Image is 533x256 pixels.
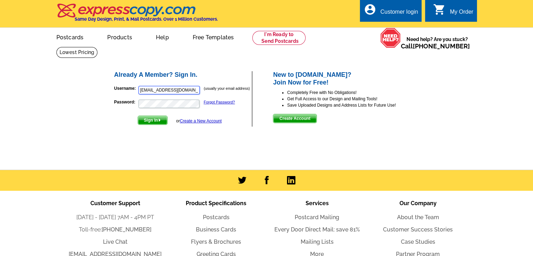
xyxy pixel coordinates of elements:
iframe: LiveChat chat widget [435,234,533,256]
h2: New to [DOMAIN_NAME]? Join Now for Free! [273,71,420,86]
a: Live Chat [103,238,128,245]
span: Product Specifications [186,200,246,207]
li: Save Uploaded Designs and Address Lists for Future Use! [287,102,420,108]
a: Free Templates [182,28,245,45]
a: account_circle Customer login [363,8,418,16]
span: Services [306,200,329,207]
li: Get Full Access to our Design and Mailing Tools! [287,96,420,102]
a: Products [96,28,143,45]
h2: Already A Member? Sign In. [114,71,252,79]
i: shopping_cart [433,3,446,16]
a: Same Day Design, Print, & Mail Postcards. Over 1 Million Customers. [56,8,218,22]
a: [PHONE_NUMBER] [102,226,151,233]
i: account_circle [363,3,376,16]
a: Customer Success Stories [383,226,453,233]
a: Forgot Password? [204,100,235,104]
span: Need help? Are you stuck? [401,36,473,50]
span: Customer Support [90,200,140,207]
a: Help [145,28,180,45]
a: Mailing Lists [301,238,334,245]
button: Sign In [138,116,168,125]
a: Create a New Account [180,119,221,123]
a: Case Studies [401,238,435,245]
a: shopping_cart My Order [433,8,473,16]
label: Username: [114,85,138,92]
div: Customer login [380,9,418,19]
a: Flyers & Brochures [191,238,241,245]
a: [PHONE_NUMBER] [413,42,470,50]
img: button-next-arrow-white.png [158,119,161,122]
li: Completely Free with No Obligations! [287,89,420,96]
a: Every Door Direct Mail: save 81% [274,226,360,233]
label: Password: [114,99,138,105]
div: My Order [450,9,473,19]
img: help [380,28,401,48]
div: or [176,118,221,124]
span: Our Company [399,200,437,207]
a: Postcards [203,214,230,221]
small: (usually your email address) [204,86,250,90]
span: Sign In [138,116,167,124]
span: Call [401,42,470,50]
li: [DATE] - [DATE] 7AM - 4PM PT [65,213,166,222]
h4: Same Day Design, Print, & Mail Postcards. Over 1 Million Customers. [75,16,218,22]
li: Toll-free: [65,225,166,234]
a: Business Cards [196,226,236,233]
a: Postcard Mailing [295,214,339,221]
button: Create Account [273,114,316,123]
a: Postcards [45,28,95,45]
a: About the Team [397,214,439,221]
